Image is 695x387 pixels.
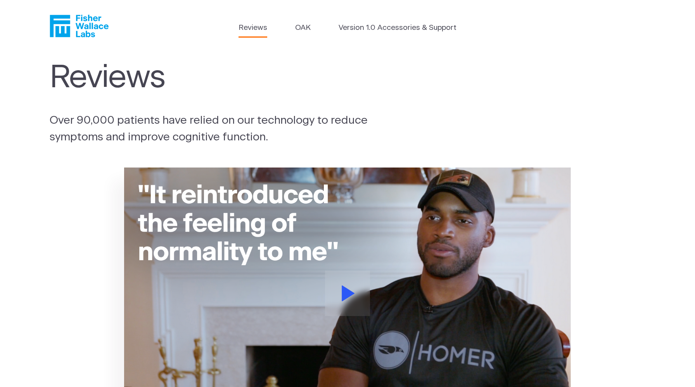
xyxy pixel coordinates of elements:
svg: Play [342,285,355,301]
a: Reviews [239,22,267,34]
h1: Reviews [50,60,385,97]
a: Version 1.0 Accessories & Support [339,22,456,34]
a: OAK [295,22,311,34]
p: Over 90,000 patients have relied on our technology to reduce symptoms and improve cognitive funct... [50,112,389,145]
a: Fisher Wallace [50,15,109,37]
